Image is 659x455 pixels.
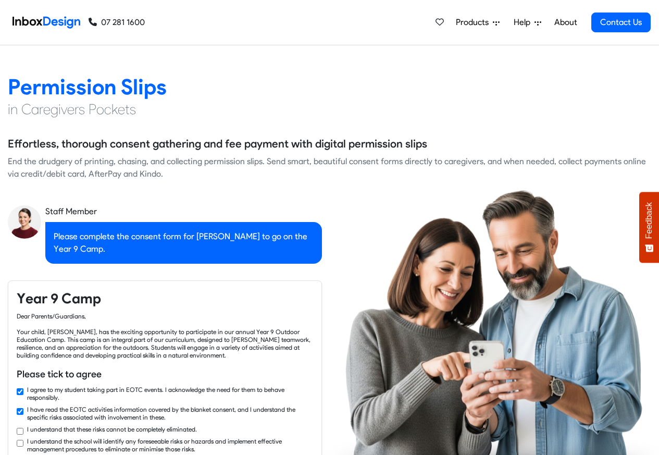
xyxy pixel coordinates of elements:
span: Products [456,16,493,29]
a: Help [509,12,545,33]
a: Products [452,12,504,33]
div: End the drudgery of printing, chasing, and collecting permission slips. Send smart, beautiful con... [8,155,651,180]
div: Staff Member [45,205,322,218]
label: I understand that these risks cannot be completely eliminated. [27,425,197,433]
h4: in Caregivers Pockets [8,100,651,119]
span: Help [514,16,534,29]
label: I understand the school will identify any foreseeable risks or hazards and implement effective ma... [27,437,313,453]
a: About [551,12,580,33]
a: Contact Us [591,13,651,32]
span: Feedback [644,202,654,239]
img: staff_avatar.png [8,205,41,239]
h6: Please tick to agree [17,367,313,381]
h2: Permission Slips [8,73,651,100]
label: I agree to my student taking part in EOTC events. I acknowledge the need for them to behave respo... [27,386,313,401]
h4: Year 9 Camp [17,289,313,308]
label: I have read the EOTC activities information covered by the blanket consent, and I understand the ... [27,405,313,421]
h5: Effortless, thorough consent gathering and fee payment with digital permission slips [8,136,427,152]
div: Please complete the consent form for [PERSON_NAME] to go on the Year 9 Camp. [45,222,322,264]
div: Dear Parents/Guardians, Your child, [PERSON_NAME], has the exciting opportunity to participate in... [17,312,313,359]
a: 07 281 1600 [89,16,145,29]
button: Feedback - Show survey [639,192,659,263]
